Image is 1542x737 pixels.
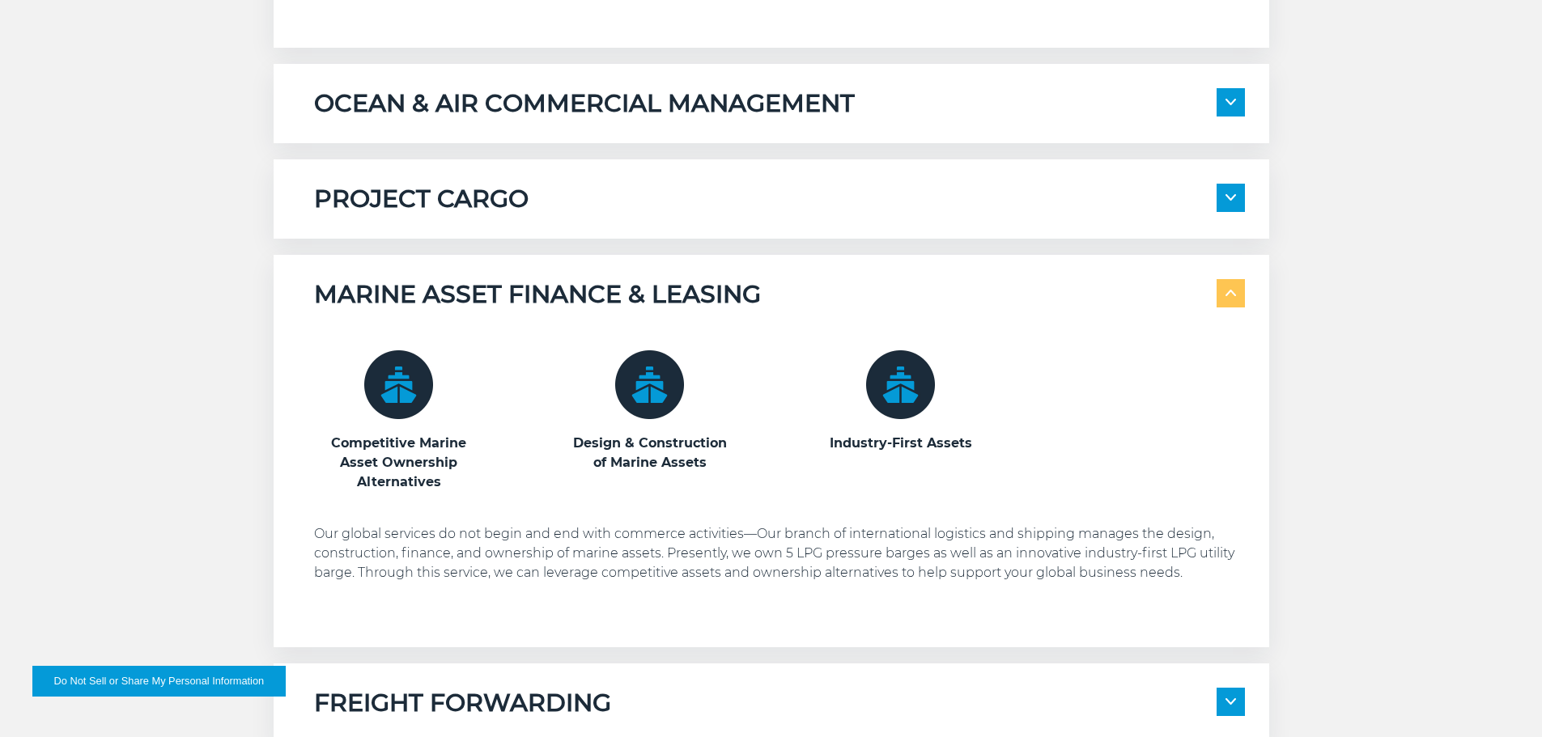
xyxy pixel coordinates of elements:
[314,184,529,214] h5: PROJECT CARGO
[314,434,484,492] h3: Competitive Marine Asset Ownership Alternatives
[32,666,286,697] button: Do Not Sell or Share My Personal Information
[314,88,855,119] h5: OCEAN & AIR COMMERCIAL MANAGEMENT
[314,279,761,310] h5: MARINE ASSET FINANCE & LEASING
[1226,99,1236,105] img: arrow
[314,688,611,718] h5: FREIGHT FORWARDING
[565,434,735,472] h3: Design & Construction of Marine Assets
[1226,194,1236,201] img: arrow
[816,434,986,453] h3: Industry-First Assets
[1226,290,1236,296] img: arrow
[314,524,1245,582] p: Our global services do not begin and end with commerce activities—Our branch of international log...
[1226,698,1236,705] img: arrow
